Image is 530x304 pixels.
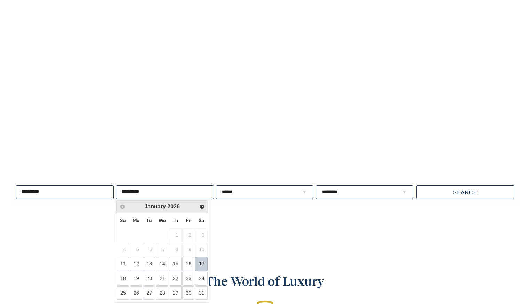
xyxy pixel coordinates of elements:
[156,257,168,271] a: 14
[199,204,205,209] span: Next
[117,257,129,271] a: 11
[395,14,425,18] span: The Homes
[143,257,155,271] a: 13
[156,272,168,286] a: 21
[478,2,520,30] a: Owner Portal
[130,271,400,290] p: The World of Luxury
[144,204,166,209] span: January
[182,272,195,286] a: 23
[169,286,182,300] a: 29
[416,185,514,199] button: Search
[156,286,168,300] a: 28
[197,202,207,212] a: Next
[395,2,432,30] a: The Homes
[438,2,472,30] a: About Us
[143,272,155,286] a: 20
[130,286,142,300] a: 26
[169,257,182,271] a: 15
[182,257,195,271] a: 16
[199,217,204,223] span: Saturday
[478,14,520,18] span: Owner Portal
[167,204,180,209] span: 2026
[132,217,139,223] span: Monday
[130,272,142,286] a: 19
[438,14,465,18] span: About Us
[159,217,166,223] span: Wednesday
[16,10,78,24] img: Elite Destination Homes Logo
[130,257,142,271] a: 12
[172,217,178,223] span: Thursday
[15,158,167,175] span: Live well, travel often.
[169,272,182,286] a: 22
[117,286,129,300] a: 25
[195,272,208,286] a: 24
[186,217,191,223] span: Friday
[120,217,126,223] span: Sunday
[195,257,208,271] a: 17
[143,286,155,300] a: 27
[395,2,520,30] nav: Main Menu
[182,286,195,300] a: 30
[195,286,208,300] a: 31
[117,272,129,286] a: 18
[146,217,152,223] span: Tuesday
